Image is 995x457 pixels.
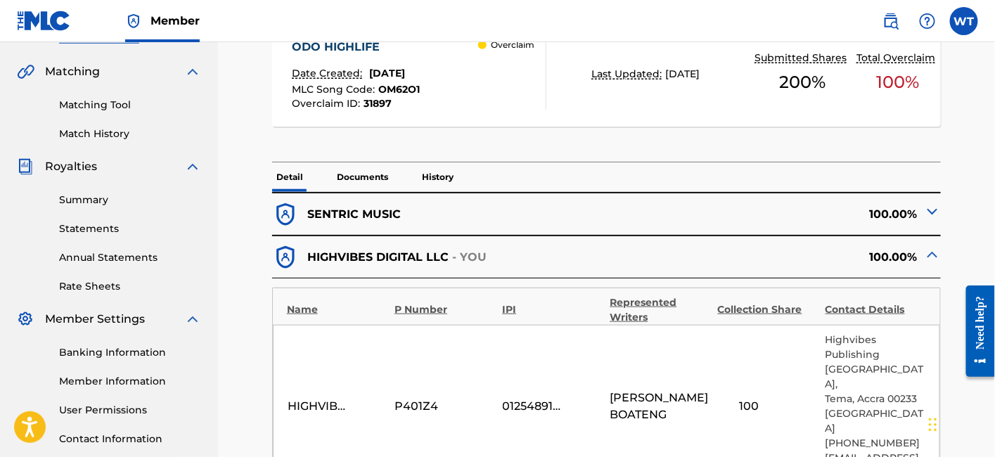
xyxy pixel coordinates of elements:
a: Rate Sheets [59,279,201,294]
span: MLC Song Code : [292,83,378,96]
span: Royalties [45,158,97,175]
div: ODO HIGHLIFE [292,39,420,56]
a: Member Information [59,374,201,389]
img: search [882,13,899,30]
p: Highvibes Publishing [825,333,925,362]
p: Documents [333,162,392,192]
iframe: Resource Center [956,275,995,388]
span: OM62O1 [378,83,420,96]
img: dfb38c8551f6dcc1ac04.svg [272,201,299,228]
p: Date Created: [292,66,366,81]
div: Drag [929,404,937,446]
span: [PERSON_NAME] BOATENG [610,390,711,423]
p: Detail [272,162,307,192]
img: expand [184,158,201,175]
p: Total Overclaim [857,51,939,65]
span: 200 % [780,70,826,95]
img: Member Settings [17,311,34,328]
div: IPI [502,302,603,317]
div: Represented Writers [610,295,711,325]
div: Contact Details [826,302,926,317]
p: Submitted Shares [755,51,851,65]
a: Summary [59,193,201,207]
p: [PHONE_NUMBER] [825,436,925,451]
span: Member Settings [45,311,145,328]
a: Annual Statements [59,250,201,265]
p: [GEOGRAPHIC_DATA], [825,362,925,392]
p: History [418,162,458,192]
p: - YOU [452,249,487,266]
span: [DATE] [665,67,700,80]
div: User Menu [950,7,978,35]
img: dfb38c8551f6dcc1ac04.svg [272,244,299,271]
img: help [919,13,936,30]
span: Matching [45,63,100,80]
span: 100 % [877,70,920,95]
a: Banking Information [59,345,201,360]
a: Contact Information [59,432,201,446]
a: User Permissions [59,403,201,418]
img: Royalties [17,158,34,175]
p: Last Updated: [591,67,665,82]
div: P Number [394,302,495,317]
img: expand [184,311,201,328]
img: expand-cell-toggle [924,203,941,220]
img: Matching [17,63,34,80]
span: Overclaim ID : [292,97,364,110]
p: Overclaim [491,39,534,51]
span: [DATE] [369,67,405,79]
p: SENTRIC MUSIC [307,206,401,223]
div: 100.00% [607,244,942,271]
div: Collection Share [718,302,819,317]
a: Public Search [877,7,905,35]
img: expand-cell-toggle [924,246,941,263]
a: ODO HIGHLIFEDate Created:[DATE]MLC Song Code:OM62O1Overclaim ID:31897 OverclaimLast Updated:[DATE... [272,21,941,127]
div: 100.00% [607,201,942,228]
p: Tema, Accra 00233 [825,392,925,406]
img: Top Rightsholder [125,13,142,30]
div: Help [913,7,942,35]
a: Matching Tool [59,98,201,112]
p: [GEOGRAPHIC_DATA] [825,406,925,436]
a: Match History [59,127,201,141]
img: expand [184,63,201,80]
img: MLC Logo [17,11,71,31]
div: Name [287,302,387,317]
iframe: Chat Widget [925,390,995,457]
span: Member [150,13,200,29]
p: HIGHVIBES DIGITAL LLC [307,249,449,266]
a: Statements [59,221,201,236]
span: 31897 [364,97,392,110]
